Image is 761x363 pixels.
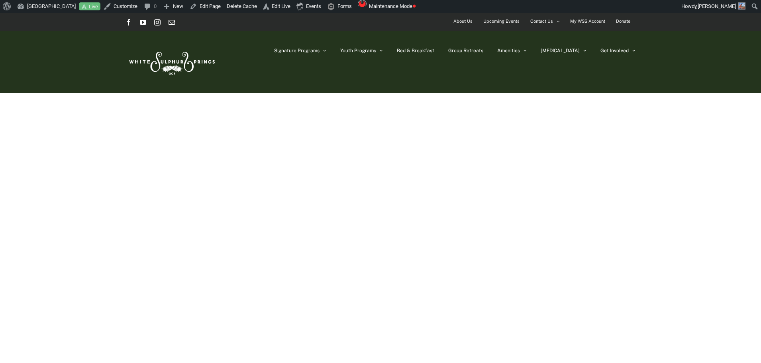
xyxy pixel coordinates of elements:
[478,13,525,30] a: Upcoming Events
[530,16,553,27] span: Contact Us
[126,19,132,26] a: Facebook
[448,13,635,30] nav: Secondary Menu
[154,19,161,26] a: Instagram
[541,48,580,53] span: [MEDICAL_DATA]
[611,13,635,30] a: Donate
[525,13,565,30] a: Contact Us
[698,3,736,9] span: [PERSON_NAME]
[126,43,217,80] img: White Sulphur Springs Logo
[397,48,434,53] span: Bed & Breakfast
[570,16,605,27] span: My WSS Account
[616,16,630,27] span: Donate
[397,31,434,71] a: Bed & Breakfast
[600,31,635,71] a: Get Involved
[448,13,478,30] a: About Us
[448,31,483,71] a: Group Retreats
[448,48,483,53] span: Group Retreats
[497,48,520,53] span: Amenities
[541,31,586,71] a: [MEDICAL_DATA]
[483,16,520,27] span: Upcoming Events
[274,31,635,71] nav: Main Menu
[274,31,326,71] a: Signature Programs
[600,48,629,53] span: Get Involved
[453,16,473,27] span: About Us
[340,48,376,53] span: Youth Programs
[274,48,320,53] span: Signature Programs
[497,31,527,71] a: Amenities
[140,19,146,26] a: YouTube
[169,19,175,26] a: Email
[738,2,745,10] img: SusannePappal-66x66.jpg
[340,31,383,71] a: Youth Programs
[565,13,610,30] a: My WSS Account
[79,2,100,11] a: Live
